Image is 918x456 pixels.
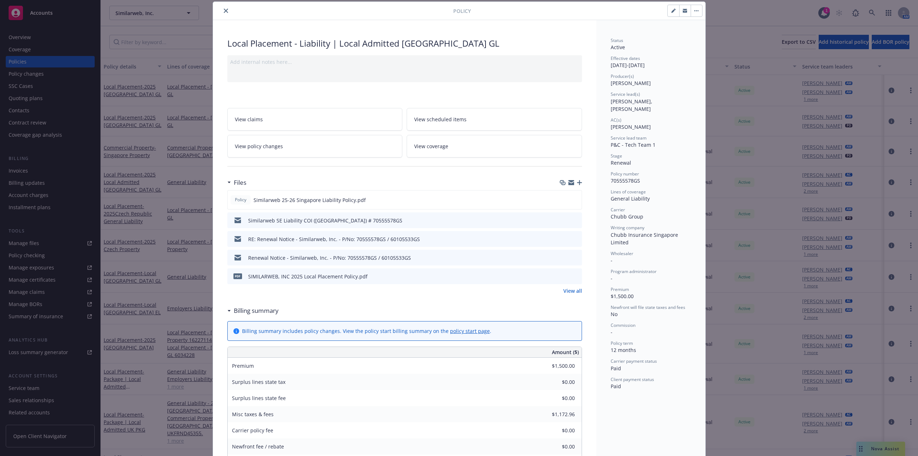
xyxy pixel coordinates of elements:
[230,58,579,66] div: Add internal notes here...
[611,195,691,202] div: General Liability
[227,306,279,315] div: Billing summary
[227,108,403,131] a: View claims
[235,116,263,123] span: View claims
[533,441,579,452] input: 0.00
[611,55,640,61] span: Effective dates
[533,409,579,420] input: 0.00
[611,80,651,86] span: [PERSON_NAME]
[222,6,230,15] button: close
[227,37,582,50] div: Local Placement - Liability | Local Admitted [GEOGRAPHIC_DATA] GL
[232,411,274,418] span: Misc taxes & fees
[611,37,623,43] span: Status
[561,196,567,204] button: download file
[232,427,273,434] span: Carrier policy fee
[227,135,403,158] a: View policy changes
[232,379,285,385] span: Surplus lines state tax
[563,287,582,295] a: View all
[611,311,617,318] span: No
[533,393,579,404] input: 0.00
[561,217,567,224] button: download file
[611,322,635,328] span: Commission
[561,273,567,280] button: download file
[611,225,644,231] span: Writing company
[572,196,579,204] button: preview file
[611,171,639,177] span: Policy number
[611,340,633,346] span: Policy term
[573,217,579,224] button: preview file
[611,213,643,220] span: Chubb Group
[573,235,579,243] button: preview file
[611,268,657,274] span: Program administrator
[233,197,248,203] span: Policy
[611,304,685,310] span: Newfront will file state taxes and fees
[611,329,612,335] span: -
[611,231,680,246] span: Chubb Insurance Singapore Limited
[611,383,621,390] span: Paid
[611,189,646,195] span: Lines of coverage
[533,425,579,436] input: 0.00
[248,254,411,262] div: Renewal Notice - Similarweb, Inc. - P/No: 70555578GS / 60105533GS
[611,293,634,300] span: $1,500.00
[611,44,625,51] span: Active
[453,7,471,15] span: Policy
[611,135,647,141] span: Service lead team
[234,306,279,315] h3: Billing summary
[242,327,491,335] div: Billing summary includes policy changes. View the policy start billing summary on the .
[552,348,579,356] span: Amount ($)
[561,235,567,243] button: download file
[561,254,567,262] button: download file
[611,117,621,123] span: AC(s)
[248,217,402,224] div: Similarweb SE Liability COI ([GEOGRAPHIC_DATA]) # 70555578GS
[234,178,246,187] h3: Files
[611,141,656,148] span: P&C - Tech Team 1
[611,159,631,166] span: Renewal
[611,98,654,112] span: [PERSON_NAME], [PERSON_NAME]
[611,123,651,130] span: [PERSON_NAME]
[232,362,254,369] span: Premium
[254,196,366,204] span: Similarweb 25-26 Singapore Liability Policy.pdf
[611,73,634,79] span: Producer(s)
[573,254,579,262] button: preview file
[533,361,579,371] input: 0.00
[227,178,246,187] div: Files
[235,142,283,150] span: View policy changes
[248,273,368,280] div: SIMILARWEB, INC 2025 Local Placement Policy.pdf
[573,273,579,280] button: preview file
[407,135,582,158] a: View coverage
[611,358,657,364] span: Carrier payment status
[232,395,286,401] span: Surplus lines state fee
[248,235,420,243] div: RE: Renewal Notice - Similarweb, Inc. - P/No: 70555578GS / 60105533GS
[611,55,691,69] div: [DATE] - [DATE]
[414,142,448,150] span: View coverage
[611,207,625,213] span: Carrier
[414,116,467,123] span: View scheduled items
[611,365,621,372] span: Paid
[611,250,633,257] span: Wholesaler
[611,177,640,184] span: 70555578GS
[611,286,629,292] span: Premium
[233,273,242,279] span: pdf
[611,275,612,282] span: -
[611,153,622,159] span: Stage
[611,91,640,97] span: Service lead(s)
[611,347,636,353] span: 12 months
[611,257,612,264] span: -
[407,108,582,131] a: View scheduled items
[450,328,490,334] a: policy start page
[611,376,654,382] span: Client payment status
[533,377,579,387] input: 0.00
[232,443,284,450] span: Newfront fee / rebate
